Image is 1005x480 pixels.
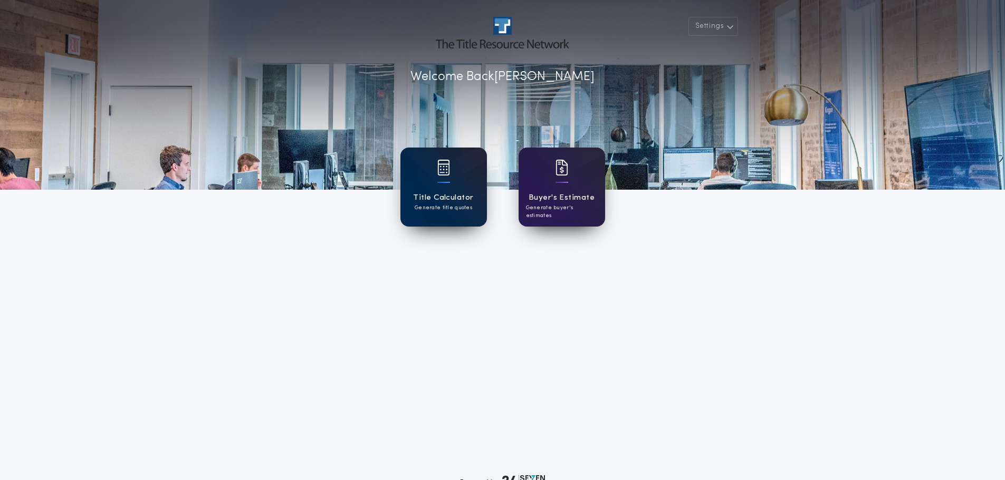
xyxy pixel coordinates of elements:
p: Generate buyer's estimates [526,204,598,220]
p: Generate title quotes [415,204,472,212]
h1: Title Calculator [413,192,473,204]
img: card icon [556,160,568,175]
a: card iconBuyer's EstimateGenerate buyer's estimates [519,148,605,227]
img: account-logo [436,17,569,48]
a: card iconTitle CalculatorGenerate title quotes [400,148,487,227]
button: Settings [688,17,738,36]
p: Welcome Back [PERSON_NAME] [410,67,595,86]
img: card icon [437,160,450,175]
h1: Buyer's Estimate [529,192,595,204]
